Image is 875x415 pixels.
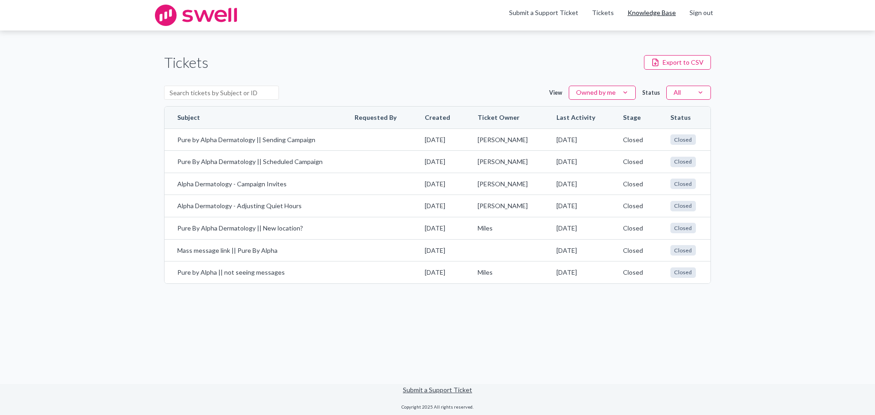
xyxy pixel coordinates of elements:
td: [DATE] [544,239,610,261]
td: [DATE] [544,261,610,283]
ul: Main menu [502,8,720,23]
td: [DATE] [544,217,610,239]
a: Pure By Alpha Dermatology || Scheduled Campaign [177,157,329,166]
td: [DATE] [412,239,465,261]
iframe: Chat Widget [829,371,875,415]
th: Status [658,107,710,128]
div: Navigation Menu [585,8,720,23]
a: Pure by Alpha || not seeing messages [177,268,329,277]
td: [DATE] [544,128,610,151]
button: All [666,86,711,100]
a: Mass message link || Pure By Alpha [177,246,329,255]
th: Subject [165,107,342,128]
span: Miles [478,268,530,277]
td: [DATE] [544,173,610,195]
td: Closed [610,239,658,261]
span: [PERSON_NAME] [478,135,530,144]
span: Closed [670,267,696,278]
span: Closed [670,245,696,256]
a: Submit a Support Ticket [403,386,472,394]
span: [PERSON_NAME] [478,157,530,166]
label: View [549,89,562,97]
h1: Tickets [164,52,208,73]
a: Alpha Dermatology - Campaign Invites [177,179,329,189]
th: Ticket Owner [465,107,543,128]
a: Alpha Dermatology - Adjusting Quiet Hours [177,201,329,210]
td: Closed [610,195,658,217]
td: [DATE] [412,150,465,173]
td: [DATE] [412,128,465,151]
td: Closed [610,150,658,173]
span: Closed [670,157,696,167]
td: [DATE] [544,195,610,217]
span: Closed [670,179,696,189]
span: Closed [670,201,696,211]
th: Last Activity [544,107,610,128]
a: Pure by Alpha Dermatology || Sending Campaign [177,135,329,144]
a: Tickets [592,8,614,17]
th: Stage [610,107,658,128]
a: Knowledge Base [628,8,676,17]
nav: Swell CX Support [502,8,720,23]
label: Status [642,89,660,97]
td: [DATE] [412,195,465,217]
a: Submit a Support Ticket [509,9,578,16]
th: Requested By [342,107,412,128]
td: Closed [610,217,658,239]
td: Closed [610,261,658,283]
td: [DATE] [544,150,610,173]
a: Pure By Alpha Dermatology || New location? [177,224,329,233]
td: Closed [610,173,658,195]
span: Miles [478,224,530,233]
img: swell [155,5,237,26]
a: Sign out [690,8,713,17]
th: Created [412,107,465,128]
input: Search tickets by Subject or ID [164,86,279,100]
span: Closed [670,134,696,145]
button: Owned by me [569,86,636,100]
td: [DATE] [412,173,465,195]
td: [DATE] [412,217,465,239]
button: Export to CSV [644,55,711,70]
span: Closed [670,223,696,233]
span: [PERSON_NAME] [478,179,530,189]
td: Closed [610,128,658,151]
span: [PERSON_NAME] [478,201,530,210]
td: [DATE] [412,261,465,283]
